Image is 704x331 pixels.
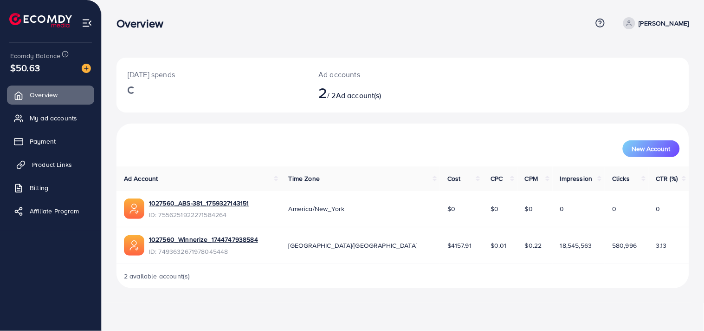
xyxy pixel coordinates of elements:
[560,174,593,183] span: Impression
[525,241,542,250] span: $0.22
[149,247,258,256] span: ID: 7493632671978045448
[7,155,94,174] a: Product Links
[612,174,630,183] span: Clicks
[124,235,144,256] img: ic-ads-acc.e4c84228.svg
[623,140,680,157] button: New Account
[632,146,671,152] span: New Account
[656,174,678,183] span: CTR (%)
[639,18,689,29] p: [PERSON_NAME]
[30,206,79,216] span: Affiliate Program
[9,13,72,27] img: logo
[656,241,667,250] span: 3.13
[336,90,381,100] span: Ad account(s)
[525,204,533,213] span: $0
[289,174,320,183] span: Time Zone
[612,241,637,250] span: 580,996
[10,51,60,60] span: Ecomdy Balance
[491,204,498,213] span: $0
[289,241,418,250] span: [GEOGRAPHIC_DATA]/[GEOGRAPHIC_DATA]
[447,174,461,183] span: Cost
[116,17,171,30] h3: Overview
[7,202,94,220] a: Affiliate Program
[30,90,58,99] span: Overview
[447,241,471,250] span: $4157.91
[318,69,439,80] p: Ad accounts
[149,199,249,208] a: 1027560_ABS-381_1759327143151
[560,241,592,250] span: 18,545,563
[560,204,564,213] span: 0
[318,82,327,103] span: 2
[124,199,144,219] img: ic-ads-acc.e4c84228.svg
[124,271,190,281] span: 2 available account(s)
[149,210,249,219] span: ID: 7556251922271584264
[7,179,94,197] a: Billing
[7,86,94,104] a: Overview
[82,18,92,28] img: menu
[10,61,40,74] span: $50.63
[128,69,296,80] p: [DATE] spends
[7,132,94,151] a: Payment
[82,64,91,73] img: image
[491,174,503,183] span: CPC
[32,160,72,169] span: Product Links
[30,137,56,146] span: Payment
[318,84,439,101] h2: / 2
[525,174,538,183] span: CPM
[149,235,258,244] a: 1027560_Winnerize_1744747938584
[656,204,660,213] span: 0
[30,113,77,123] span: My ad accounts
[7,109,94,127] a: My ad accounts
[124,174,158,183] span: Ad Account
[620,17,689,29] a: [PERSON_NAME]
[612,204,616,213] span: 0
[30,183,48,192] span: Billing
[491,241,507,250] span: $0.01
[289,204,345,213] span: America/New_York
[447,204,455,213] span: $0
